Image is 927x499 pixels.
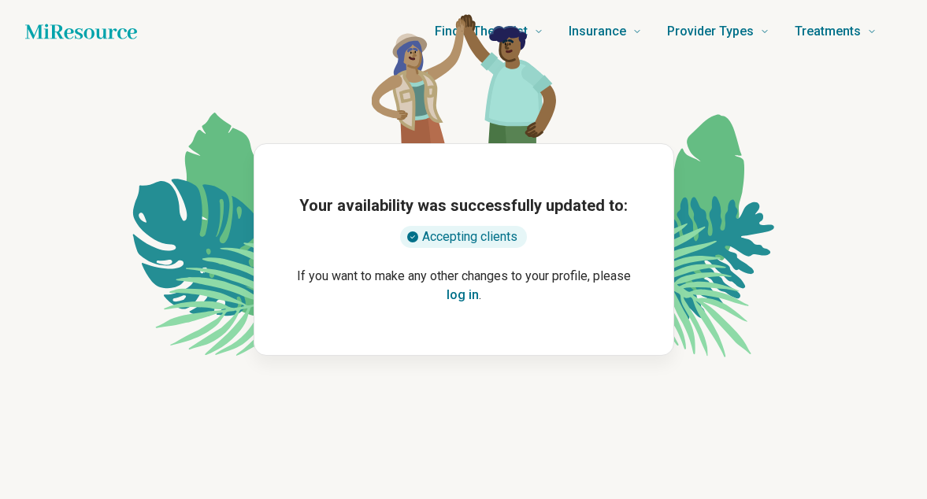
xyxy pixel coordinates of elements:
[25,16,137,47] a: Home page
[569,20,626,43] span: Insurance
[400,226,527,248] div: Accepting clients
[795,20,861,43] span: Treatments
[447,286,479,305] button: log in
[667,20,754,43] span: Provider Types
[280,267,648,305] p: If you want to make any other changes to your profile, please .
[299,194,628,216] h1: Your availability was successfully updated to:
